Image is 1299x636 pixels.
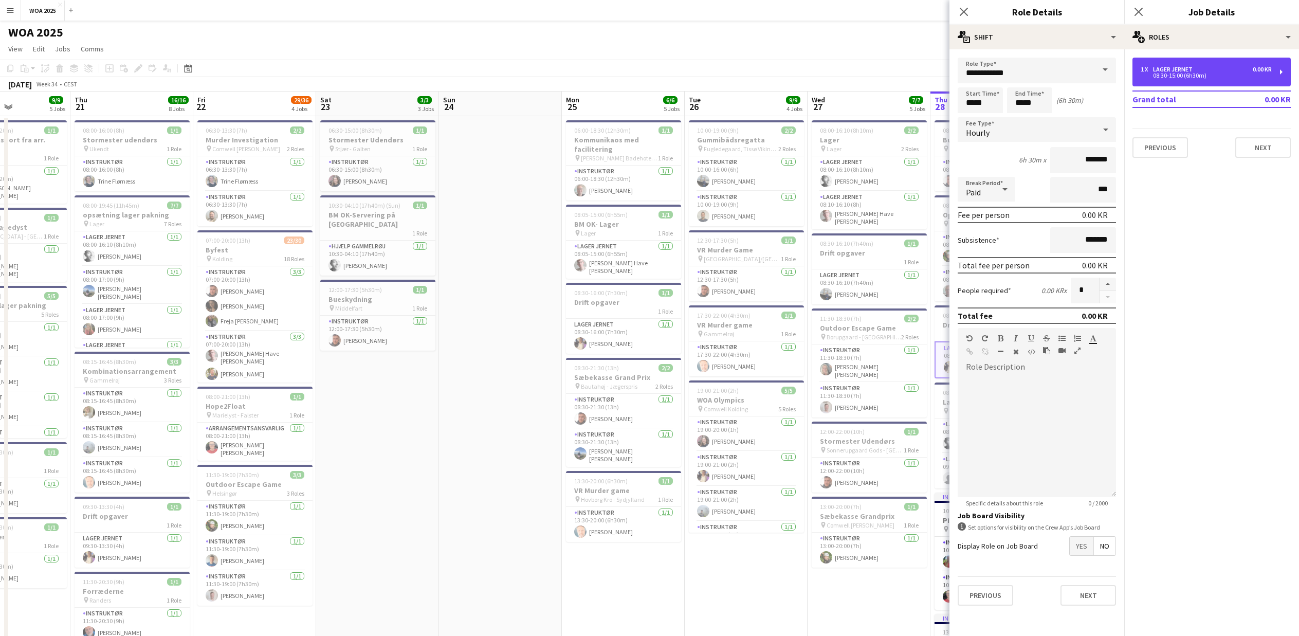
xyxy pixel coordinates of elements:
[689,320,804,330] h3: VR Murder game
[197,501,313,536] app-card-role: Instruktør1/111:30-19:00 (7h30m)[PERSON_NAME]
[697,237,739,244] span: 12:30-17:30 (5h)
[55,44,70,53] span: Jobs
[997,334,1004,342] button: Bold
[75,120,190,191] app-job-card: 08:00-16:00 (8h)1/1Stormester udendørs Ukendt1 RoleInstruktør1/108:00-16:00 (8h)Trine Flørnæss
[412,304,427,312] span: 1 Role
[574,289,628,297] span: 08:30-16:00 (7h30m)
[197,465,313,606] div: 11:30-19:00 (7h30m)3/3Outdoor Escape Game Helsingør3 RolesInstruktør1/111:30-19:00 (7h30m)[PERSON...
[689,230,804,301] div: 12:30-17:30 (5h)1/1VR Murder Game [GEOGRAPHIC_DATA]/[GEOGRAPHIC_DATA]1 RoleInstruktør1/112:30-17:...
[335,145,371,153] span: Stjær - Galten
[1074,347,1081,355] button: Fullscreen
[904,503,919,511] span: 1/1
[75,156,190,191] app-card-role: Instruktør1/108:00-16:00 (8h)Trine Flørnæss
[704,405,748,413] span: Comwell Kolding
[164,376,181,384] span: 3 Roles
[566,471,681,542] div: 13:30-20:00 (6h30m)1/1VR Murder game Hovborg Kro - Sydjylland1 RoleInstruktør1/113:30-20:00 (6h30...
[581,383,637,390] span: Bautahøj - Jægerspris
[935,305,1050,378] div: 08:30-15:00 (6h30m)1/1Drift opgaver1 RoleLager Jernet1/108:30-15:00 (6h30m)[PERSON_NAME]
[781,387,796,394] span: 5/5
[812,437,927,446] h3: Stormester Udendørs
[812,422,927,493] div: 12:00-22:00 (10h)1/1Stormester Udendørs Sonnerupgaard Gods - [GEOGRAPHIC_DATA]1 RoleInstruktør1/1...
[901,145,919,153] span: 2 Roles
[197,536,313,571] app-card-role: Instruktør1/111:30-19:00 (7h30m)[PERSON_NAME]
[704,255,781,263] span: [GEOGRAPHIC_DATA]/[GEOGRAPHIC_DATA]
[89,145,109,153] span: Ukendt
[197,230,313,383] app-job-card: 07:00-20:00 (13h)23/30Byfest Kolding18 RolesInstruktør3/307:00-20:00 (13h)[PERSON_NAME][PERSON_NA...
[284,237,304,244] span: 23/30
[197,135,313,144] h3: Murder Investigation
[566,135,681,154] h3: Kommunikaos med facilitering
[689,380,804,533] app-job-card: 19:00-21:00 (2h)5/5WOA Olympics Comwell Kolding5 RolesInstruktør1/119:00-20:00 (1h)[PERSON_NAME]I...
[697,387,739,394] span: 19:00-21:00 (2h)
[689,156,804,191] app-card-role: Instruktør1/110:00-16:00 (6h)[PERSON_NAME]
[812,533,927,568] app-card-role: Instruktør1/113:00-20:00 (7h)[PERSON_NAME]
[574,364,619,372] span: 08:30-21:30 (13h)
[75,352,190,493] app-job-card: 08:15-16:45 (8h30m)3/3Kombinationsarrangement Gammelrøj3 RolesInstruktør1/108:15-16:45 (8h30m)[PE...
[820,126,873,134] span: 08:00-16:10 (8h10m)
[83,503,124,511] span: 09:30-13:30 (4h)
[689,120,804,226] app-job-card: 10:00-19:00 (9h)2/2Gummibådsregatta Fugledegaard, Tissø Vikingecenter2 RolesInstruktør1/110:00-16...
[935,493,1050,501] div: In progress
[935,341,1050,378] app-card-role: Lager Jernet1/108:30-15:00 (6h30m)[PERSON_NAME]
[820,315,862,322] span: 11:30-18:30 (7h)
[1089,334,1096,342] button: Text Color
[566,120,681,201] app-job-card: 06:00-18:30 (12h30m)1/1Kommunikaos med facilitering [PERSON_NAME] Badehotel - [GEOGRAPHIC_DATA]1 ...
[689,341,804,376] app-card-role: Instruktør1/117:30-22:00 (4h30m)[PERSON_NAME]
[781,255,796,263] span: 1 Role
[658,126,673,134] span: 1/1
[689,416,804,451] app-card-role: Instruktør1/119:00-20:00 (1h)[PERSON_NAME]
[689,486,804,521] app-card-role: Instruktør1/119:00-21:00 (2h)[PERSON_NAME]
[658,496,673,503] span: 1 Role
[41,311,59,318] span: 5 Roles
[943,126,984,134] span: 08:00-16:00 (8h)
[566,205,681,279] div: 08:05-15:00 (6h55m)1/1BM OK- Lager Lager1 RoleLager Jernet1/108:05-15:00 (6h55m)[PERSON_NAME] Hav...
[935,397,1050,407] h3: Lager
[820,428,865,435] span: 12:00-22:00 (10h)
[320,280,435,351] app-job-card: 12:00-17:30 (5h30m)1/1Bueskydning Middelfart1 RoleInstruktør1/112:00-17:30 (5h30m)[PERSON_NAME]
[966,128,990,138] span: Hourly
[689,305,804,376] app-job-card: 17:30-22:00 (4h30m)1/1VR Murder game Gammelrøj1 RoleInstruktør1/117:30-22:00 (4h30m)[PERSON_NAME]
[164,220,181,228] span: 7 Roles
[413,126,427,134] span: 1/1
[935,120,1050,191] app-job-card: 08:00-16:00 (8h)1/1Bueskydning Hvidøre (Græsplæne ovre [PERSON_NAME][GEOGRAPHIC_DATA])1 RoleInstr...
[81,44,104,53] span: Comms
[197,191,313,226] app-card-role: Instruktør1/106:30-13:30 (7h)[PERSON_NAME]
[320,195,435,276] div: 10:30-04:10 (17h40m) (Sun)1/1BM OK-Servering på [GEOGRAPHIC_DATA]1 RoleHjælp Gammelrøj1/110:30-04...
[935,266,1050,301] app-card-role: Instruktør1/108:00-13:30 (5h30m)[PERSON_NAME]
[778,145,796,153] span: 2 Roles
[655,383,673,390] span: 2 Roles
[574,126,631,134] span: 06:00-18:30 (12h30m)
[566,507,681,542] app-card-role: Instruktør1/113:30-20:00 (6h30m)[PERSON_NAME]
[901,333,919,341] span: 2 Roles
[935,210,1050,220] h3: Optimizer
[704,145,778,153] span: Fugledegaard, Tissø Vikingecenter
[75,135,190,144] h3: Stormester udendørs
[904,428,919,435] span: 1/1
[197,266,313,331] app-card-role: Instruktør3/307:00-20:00 (13h)[PERSON_NAME][PERSON_NAME]Freja [PERSON_NAME]
[1132,137,1188,158] button: Previous
[966,187,981,197] span: Paid
[820,503,862,511] span: 13:00-20:00 (7h)
[75,266,190,304] app-card-role: Instruktør1/108:00-17:00 (9h)[PERSON_NAME] [PERSON_NAME]
[935,493,1050,610] app-job-card: In progress10:00-18:30 (8h30m)2/2Pipeline Projekt Hindsgavl slot - [GEOGRAPHIC_DATA]2 RolesInstru...
[812,233,927,304] app-job-card: 08:30-16:10 (7h40m)1/1Drift opgaver1 RoleLager Jernet1/108:30-16:10 (7h40m)[PERSON_NAME]
[77,42,108,56] a: Comms
[812,191,927,229] app-card-role: Lager Jernet1/108:10-16:10 (8h)[PERSON_NAME] Have [PERSON_NAME] [PERSON_NAME]
[320,135,435,144] h3: Stormester Udendørs
[812,248,927,258] h3: Drift opgaver
[290,126,304,134] span: 2/2
[75,304,190,339] app-card-role: Lager Jernet1/108:00-17:00 (9h)[PERSON_NAME]
[566,283,681,354] app-job-card: 08:30-16:00 (7h30m)1/1Drift opgaver1 RoleLager Jernet1/108:30-16:00 (7h30m)[PERSON_NAME]
[904,126,919,134] span: 2/2
[75,210,190,220] h3: opsætning lager pakning
[966,334,973,342] button: Undo
[566,319,681,354] app-card-role: Lager Jernet1/108:30-16:00 (7h30m)[PERSON_NAME]
[566,394,681,429] app-card-role: Instruktør1/108:30-21:30 (13h)[PERSON_NAME]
